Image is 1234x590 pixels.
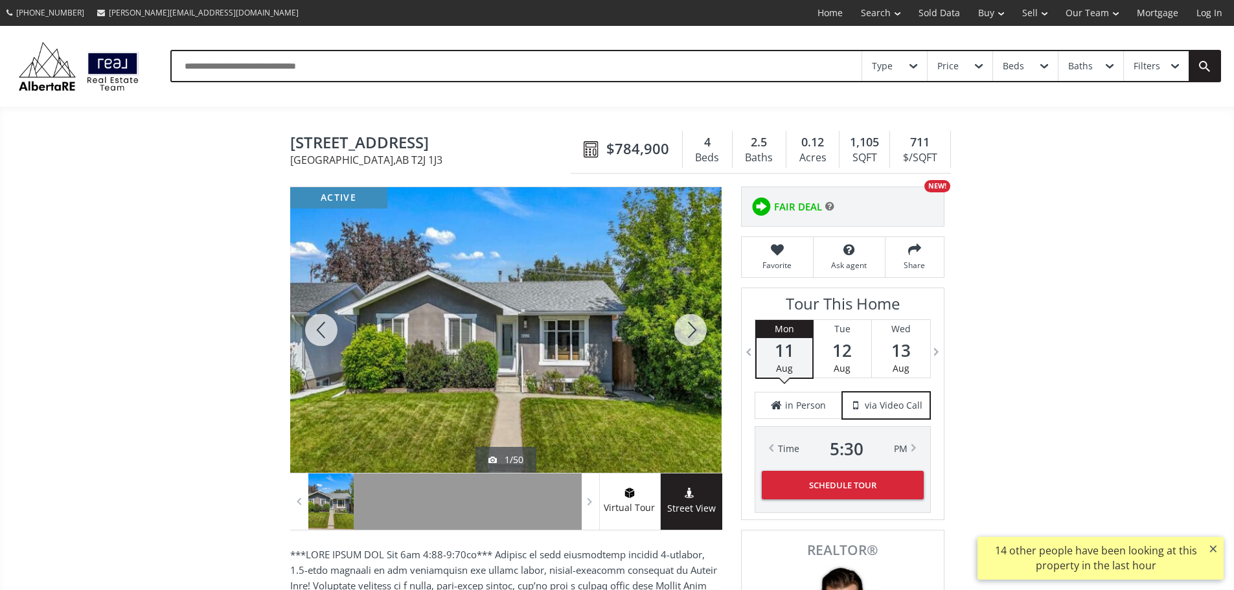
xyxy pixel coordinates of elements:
[689,134,726,151] div: 4
[778,440,908,458] div: Time PM
[1068,62,1093,71] div: Baths
[757,341,812,359] span: 11
[872,320,930,338] div: Wed
[689,148,726,168] div: Beds
[984,543,1207,573] div: 14 other people have been looking at this property in the last hour
[599,473,661,530] a: virtual tour iconVirtual Tour
[850,134,879,151] span: 1,105
[290,187,722,473] div: 10223 Wapiti Drive SE Calgary, AB T2J 1J3 - Photo 1 of 50
[830,440,863,458] span: 5 : 30
[814,341,871,359] span: 12
[1203,537,1224,560] button: ×
[290,187,387,209] div: active
[892,260,937,271] span: Share
[762,471,924,499] button: Schedule Tour
[739,148,779,168] div: Baths
[109,7,299,18] span: [PERSON_NAME][EMAIL_ADDRESS][DOMAIN_NAME]
[748,260,806,271] span: Favorite
[897,134,943,151] div: 711
[793,148,832,168] div: Acres
[623,488,636,498] img: virtual tour icon
[834,362,851,374] span: Aug
[606,139,669,159] span: $784,900
[91,1,305,25] a: [PERSON_NAME][EMAIL_ADDRESS][DOMAIN_NAME]
[897,148,943,168] div: $/SQFT
[757,320,812,338] div: Mon
[872,341,930,359] span: 13
[599,501,660,516] span: Virtual Tour
[785,399,826,412] span: in Person
[756,543,930,557] span: REALTOR®
[814,320,871,338] div: Tue
[820,260,878,271] span: Ask agent
[290,134,577,154] span: 10223 Wapiti Drive SE
[748,194,774,220] img: rating icon
[793,134,832,151] div: 0.12
[661,501,722,516] span: Street View
[488,453,523,466] div: 1/50
[1134,62,1160,71] div: Filters
[893,362,909,374] span: Aug
[739,134,779,151] div: 2.5
[755,295,931,319] h3: Tour This Home
[776,362,793,374] span: Aug
[865,399,922,412] span: via Video Call
[937,62,959,71] div: Price
[290,155,577,165] span: [GEOGRAPHIC_DATA] , AB T2J 1J3
[872,62,893,71] div: Type
[774,200,822,214] span: FAIR DEAL
[16,7,84,18] span: [PHONE_NUMBER]
[924,180,950,192] div: NEW!
[1003,62,1024,71] div: Beds
[846,148,883,168] div: SQFT
[13,39,144,94] img: Logo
